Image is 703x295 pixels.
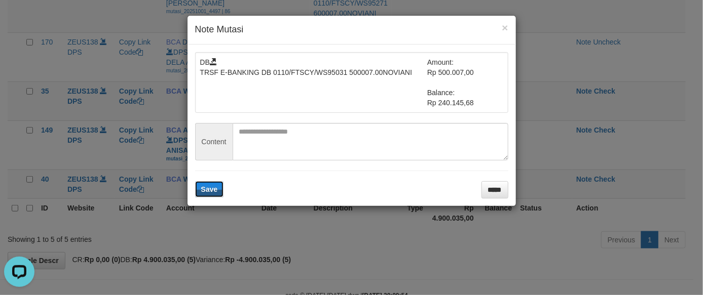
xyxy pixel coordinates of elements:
[4,4,34,34] button: Open LiveChat chat widget
[200,57,428,108] td: DB TRSF E-BANKING DB 0110/FTSCY/WS95031 500007.00NOVIANI
[201,185,218,193] span: Save
[195,23,508,36] h4: Note Mutasi
[195,123,233,160] span: Content
[195,181,224,197] button: Save
[427,57,503,108] td: Amount: Rp 500.007,00 Balance: Rp 240.145,68
[502,22,508,33] button: ×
